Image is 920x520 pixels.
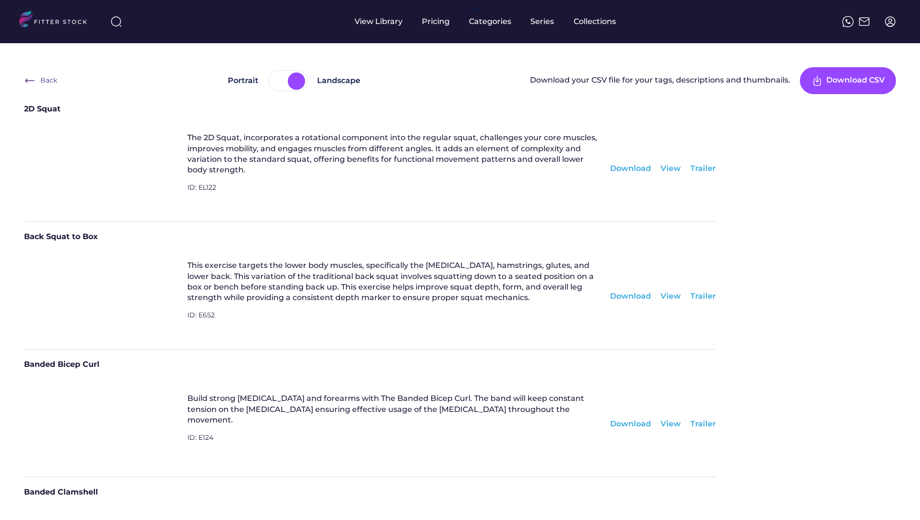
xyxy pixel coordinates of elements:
div: Download your CSV file for your tags, descriptions and thumbnails. [530,75,790,87]
div: Pricing [422,16,450,27]
div: Back Squat to Box [24,231,716,248]
div: The 2D Squat, incorporates a rotational component into the regular squat, challenges your core mu... [187,133,601,176]
div: ID: E124 [187,433,601,455]
div: Download [610,291,651,302]
div: ID: EL122 [187,183,601,205]
img: profile-circle.svg [884,16,896,27]
div: View Library [355,16,403,27]
div: Download [610,163,651,174]
div: ID: E652 [187,311,601,332]
div: Trailer [690,163,716,174]
div: Build strong [MEDICAL_DATA] and forearms with The Banded Bicep Curl. The band will keep constant ... [187,393,601,425]
img: meteor-icons_whatsapp%20%281%29.svg [842,16,854,27]
div: Banded Bicep Curl [24,359,716,376]
div: Trailer [690,291,716,302]
img: Frame%20%286%29.svg [24,75,36,86]
div: Collections [574,16,616,27]
div: Download [610,419,651,429]
div: View [661,291,681,302]
div: View [661,419,681,429]
div: Landscape [317,75,360,86]
div: This exercise targets the lower body muscles, specifically the [MEDICAL_DATA], hamstrings, glutes... [187,260,601,303]
div: Categories [469,16,511,27]
div: fvck [469,5,481,14]
div: View [661,163,681,174]
img: search-normal%203.svg [110,16,122,27]
div: Series [530,16,554,27]
div: Banded Clamshell [24,487,716,504]
img: LOGO.svg [19,11,95,30]
iframe: chat widget [880,482,910,510]
img: Frame%20%287%29.svg [811,75,823,86]
img: Frame%2051.svg [859,16,870,27]
div: Back [40,76,57,85]
div: Portrait [228,75,258,86]
div: Trailer [690,419,716,429]
div: 2D Squat [24,104,716,121]
div: Download CSV [826,75,885,86]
